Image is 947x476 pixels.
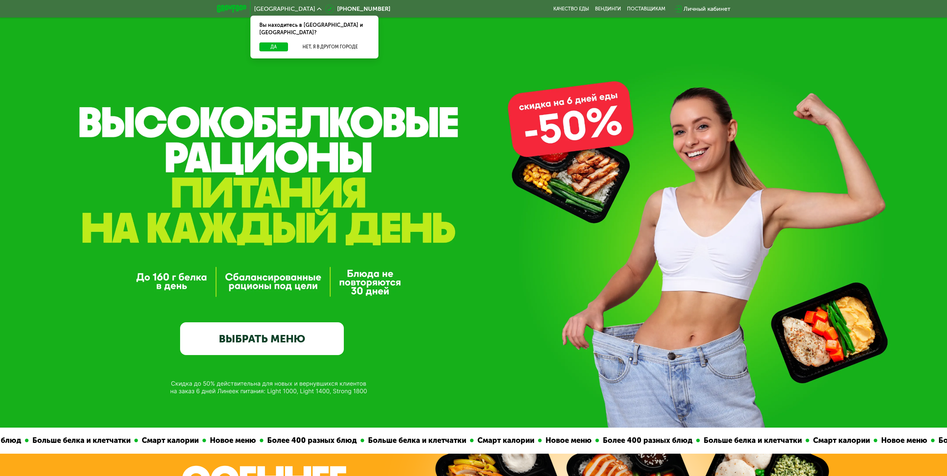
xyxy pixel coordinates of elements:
div: Личный кабинет [684,4,730,13]
a: Вендинги [595,6,621,12]
div: Новое меню [877,435,931,446]
button: Нет, я в другом городе [291,42,369,51]
div: Смарт калории [473,435,538,446]
span: [GEOGRAPHIC_DATA] [254,6,315,12]
div: Смарт калории [809,435,873,446]
div: поставщикам [627,6,665,12]
div: Больше белка и клетчатки [28,435,134,446]
div: Больше белка и клетчатки [364,435,470,446]
div: Больше белка и клетчатки [700,435,805,446]
a: ВЫБРАТЬ МЕНЮ [180,322,344,355]
a: Качество еды [553,6,589,12]
div: Новое меню [206,435,259,446]
div: Более 400 разных блюд [599,435,696,446]
div: Более 400 разных блюд [263,435,360,446]
div: Вы находитесь в [GEOGRAPHIC_DATA] и [GEOGRAPHIC_DATA]? [250,16,378,42]
a: [PHONE_NUMBER] [325,4,390,13]
button: Да [259,42,288,51]
div: Смарт калории [138,435,202,446]
div: Новое меню [541,435,595,446]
